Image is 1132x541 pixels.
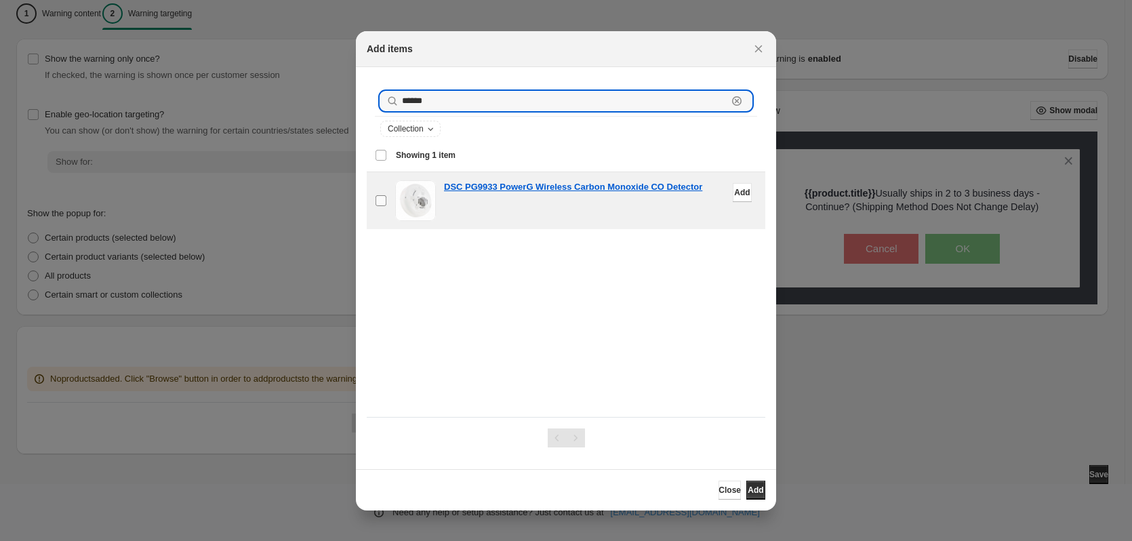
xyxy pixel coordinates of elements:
span: Add [748,485,763,496]
nav: Pagination [548,428,585,447]
a: DSC PG9933 PowerG Wireless Carbon Monoxide CO Detector [444,180,702,194]
span: Close [719,485,741,496]
button: Close [719,481,741,500]
span: Showing 1 item [396,150,456,161]
button: Close [749,39,768,58]
span: Collection [388,123,424,134]
img: DSC PG9933 PowerG Wireless Carbon Monoxide CO Detector [395,180,436,221]
button: Clear [730,94,744,108]
span: Add [734,187,750,198]
button: Collection [381,121,440,136]
h2: Add items [367,42,413,56]
button: Add [733,183,752,202]
button: Add [746,481,765,500]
